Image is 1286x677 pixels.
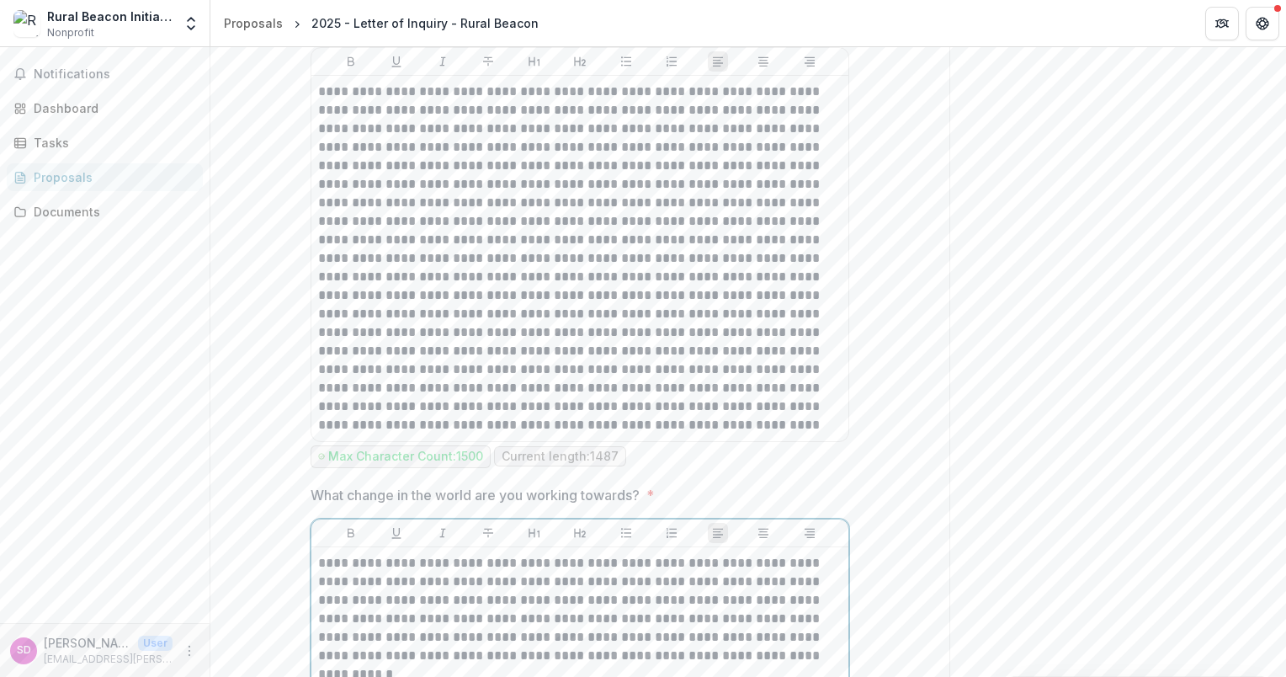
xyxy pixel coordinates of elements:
[1205,7,1239,40] button: Partners
[708,51,728,72] button: Align Left
[34,134,189,152] div: Tasks
[616,523,636,543] button: Bullet List
[708,523,728,543] button: Align Left
[570,523,590,543] button: Heading 2
[7,129,203,157] a: Tasks
[44,652,173,667] p: [EMAIL_ADDRESS][PERSON_NAME][DOMAIN_NAME]
[217,11,545,35] nav: breadcrumb
[34,203,189,221] div: Documents
[7,94,203,122] a: Dashboard
[224,14,283,32] div: Proposals
[616,51,636,72] button: Bullet List
[311,485,640,505] p: What change in the world are you working towards?
[502,450,619,464] p: Current length: 1487
[386,523,407,543] button: Underline
[34,168,189,186] div: Proposals
[433,51,453,72] button: Italicize
[800,523,820,543] button: Align Right
[478,523,498,543] button: Strike
[7,198,203,226] a: Documents
[478,51,498,72] button: Strike
[524,51,545,72] button: Heading 1
[433,523,453,543] button: Italicize
[7,163,203,191] a: Proposals
[34,99,189,117] div: Dashboard
[386,51,407,72] button: Underline
[662,51,682,72] button: Ordered List
[1246,7,1279,40] button: Get Help
[179,641,199,661] button: More
[341,51,361,72] button: Bold
[34,67,196,82] span: Notifications
[47,8,173,25] div: Rural Beacon Initiative
[524,523,545,543] button: Heading 1
[341,523,361,543] button: Bold
[311,14,539,32] div: 2025 - Letter of Inquiry - Rural Beacon
[138,636,173,651] p: User
[662,523,682,543] button: Ordered List
[7,61,203,88] button: Notifications
[753,523,773,543] button: Align Center
[44,634,131,652] p: [PERSON_NAME]
[570,51,590,72] button: Heading 2
[800,51,820,72] button: Align Right
[47,25,94,40] span: Nonprofit
[328,450,483,464] p: Max Character Count: 1500
[17,645,31,656] div: Stu Dalheim
[753,51,773,72] button: Align Center
[217,11,290,35] a: Proposals
[13,10,40,37] img: Rural Beacon Initiative
[179,7,203,40] button: Open entity switcher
